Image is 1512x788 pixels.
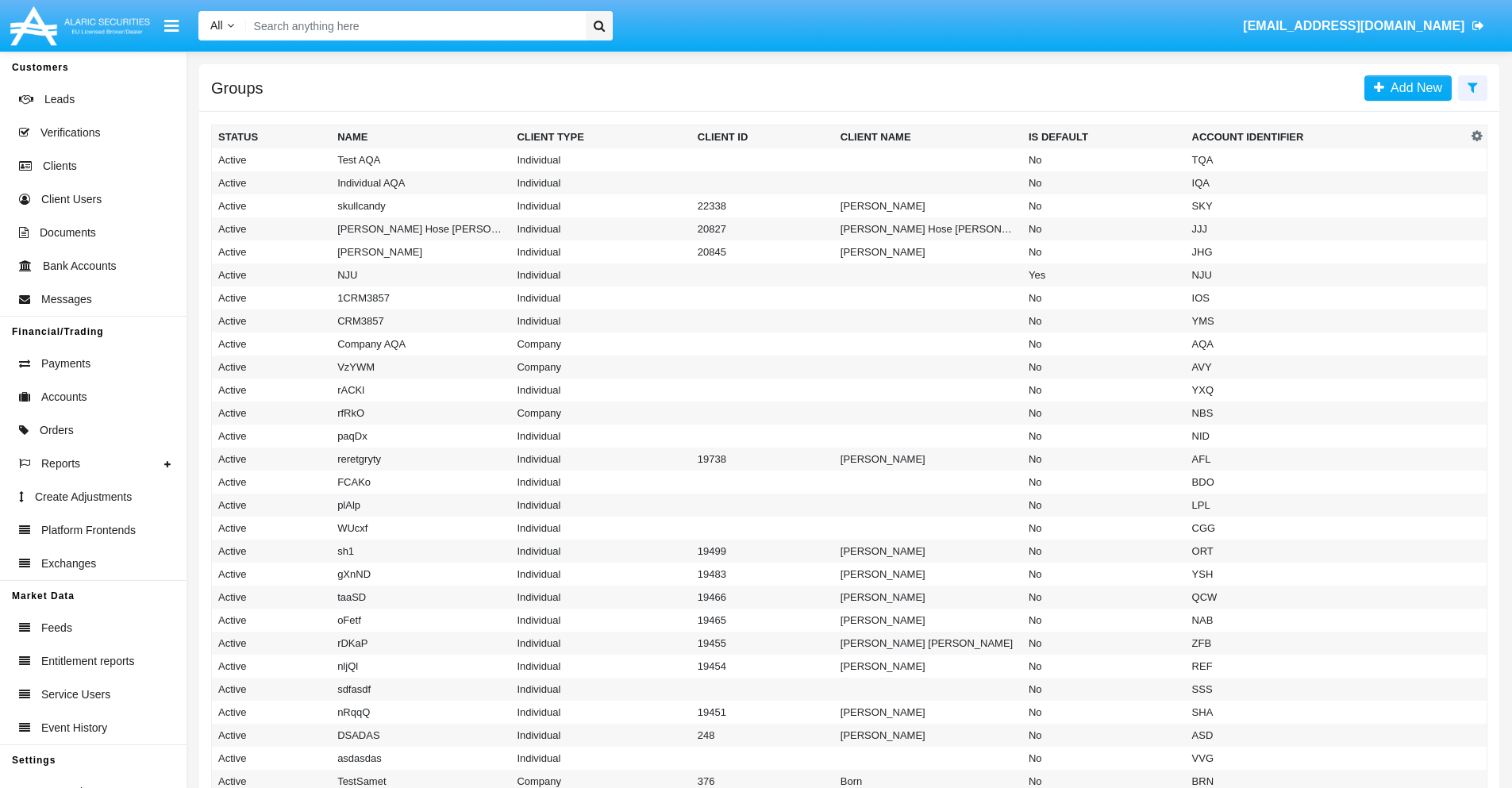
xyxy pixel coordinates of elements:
[834,655,1022,678] td: [PERSON_NAME]
[8,2,152,49] img: Logo image
[212,240,332,263] td: Active
[40,225,96,241] span: Documents
[331,217,510,240] td: [PERSON_NAME] Hose [PERSON_NAME]
[331,632,510,655] td: rDKaP
[510,217,691,240] td: Individual
[1186,724,1468,747] td: ASD
[834,586,1022,609] td: [PERSON_NAME]
[43,158,77,175] span: Clients
[834,632,1022,655] td: [PERSON_NAME] [PERSON_NAME]
[1364,75,1452,101] a: Add New
[1186,494,1468,517] td: LPL
[1186,747,1468,770] td: VVG
[1022,356,1186,379] td: No
[691,632,834,655] td: 19455
[212,356,332,379] td: Active
[510,655,691,678] td: Individual
[1022,448,1186,471] td: No
[212,379,332,402] td: Active
[1186,471,1468,494] td: BDO
[1186,586,1468,609] td: QCW
[331,747,510,770] td: asdasdas
[691,609,834,632] td: 19465
[510,263,691,286] td: Individual
[1022,309,1186,332] td: No
[1186,701,1468,724] td: SHA
[212,309,332,332] td: Active
[41,356,90,372] span: Payments
[44,91,75,108] span: Leads
[212,517,332,540] td: Active
[331,286,510,309] td: 1CRM3857
[212,402,332,425] td: Active
[331,332,510,356] td: Company AQA
[1186,125,1468,149] th: Account Identifier
[1186,609,1468,632] td: NAB
[1022,517,1186,540] td: No
[40,125,100,141] span: Verifications
[331,563,510,586] td: gXnND
[41,686,110,703] span: Service Users
[41,653,135,670] span: Entitlement reports
[510,332,691,356] td: Company
[212,632,332,655] td: Active
[212,425,332,448] td: Active
[1186,332,1468,356] td: AQA
[212,540,332,563] td: Active
[212,471,332,494] td: Active
[834,194,1022,217] td: [PERSON_NAME]
[1022,217,1186,240] td: No
[211,82,264,94] h5: Groups
[1022,402,1186,425] td: No
[1022,655,1186,678] td: No
[510,240,691,263] td: Individual
[41,555,96,572] span: Exchanges
[212,747,332,770] td: Active
[331,540,510,563] td: sh1
[212,655,332,678] td: Active
[246,11,580,40] input: Search
[331,309,510,332] td: CRM3857
[691,240,834,263] td: 20845
[691,540,834,563] td: 19499
[1022,678,1186,701] td: No
[331,379,510,402] td: rACKl
[331,494,510,517] td: plAlp
[331,425,510,448] td: paqDx
[41,620,72,636] span: Feeds
[1022,632,1186,655] td: No
[1186,240,1468,263] td: JHG
[331,448,510,471] td: reretgryty
[510,724,691,747] td: Individual
[1384,81,1442,94] span: Add New
[691,125,834,149] th: Client ID
[41,522,136,539] span: Platform Frontends
[41,191,102,208] span: Client Users
[1186,655,1468,678] td: REF
[331,517,510,540] td: WUcxf
[212,724,332,747] td: Active
[1186,563,1468,586] td: YSH
[510,517,691,540] td: Individual
[41,720,107,736] span: Event History
[212,586,332,609] td: Active
[1186,517,1468,540] td: CGG
[691,655,834,678] td: 19454
[1186,286,1468,309] td: IOS
[510,309,691,332] td: Individual
[510,563,691,586] td: Individual
[1022,125,1186,149] th: Is Default
[1022,425,1186,448] td: No
[510,678,691,701] td: Individual
[510,747,691,770] td: Individual
[510,379,691,402] td: Individual
[212,701,332,724] td: Active
[691,194,834,217] td: 22338
[1022,240,1186,263] td: No
[691,586,834,609] td: 19466
[1022,494,1186,517] td: No
[212,332,332,356] td: Active
[1186,402,1468,425] td: NBS
[1022,586,1186,609] td: No
[210,19,223,32] span: All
